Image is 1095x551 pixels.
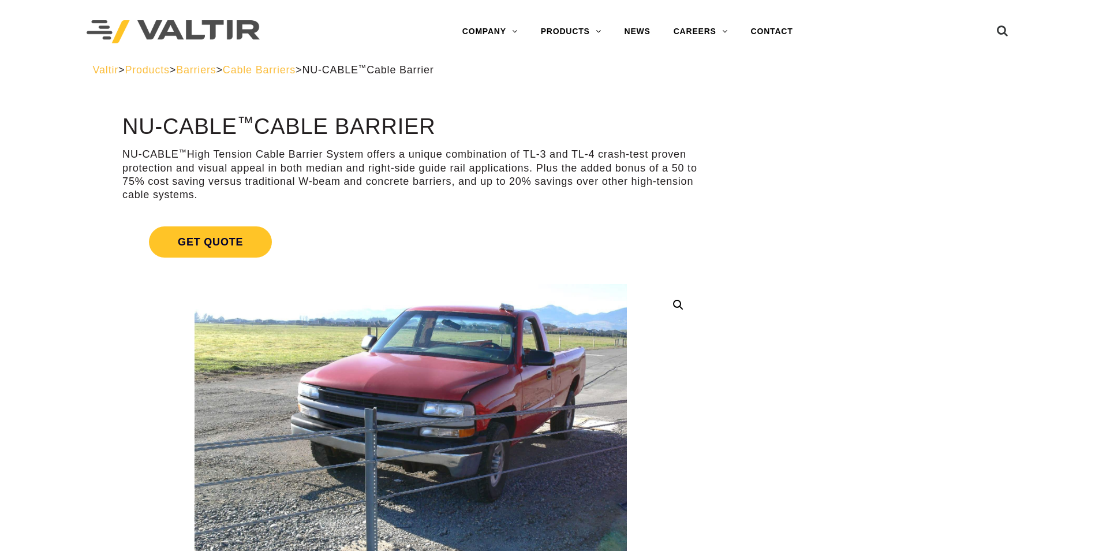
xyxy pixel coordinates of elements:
h1: NU-CABLE Cable Barrier [122,115,699,139]
sup: ™ [179,148,187,157]
a: Get Quote [122,213,699,271]
p: NU-CABLE High Tension Cable Barrier System offers a unique combination of TL-3 and TL-4 crash-tes... [122,148,699,202]
a: Products [125,64,169,76]
a: Valtir [93,64,118,76]
a: Barriers [176,64,216,76]
a: NEWS [613,20,662,43]
img: Valtir [87,20,260,44]
a: CONTACT [739,20,805,43]
a: Cable Barriers [223,64,296,76]
a: COMPANY [451,20,529,43]
a: CAREERS [662,20,739,43]
span: NU-CABLE Cable Barrier [302,64,433,76]
div: > > > > [93,64,1003,77]
sup: ™ [237,113,254,132]
a: PRODUCTS [529,20,613,43]
sup: ™ [358,64,367,72]
span: Get Quote [149,226,272,258]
